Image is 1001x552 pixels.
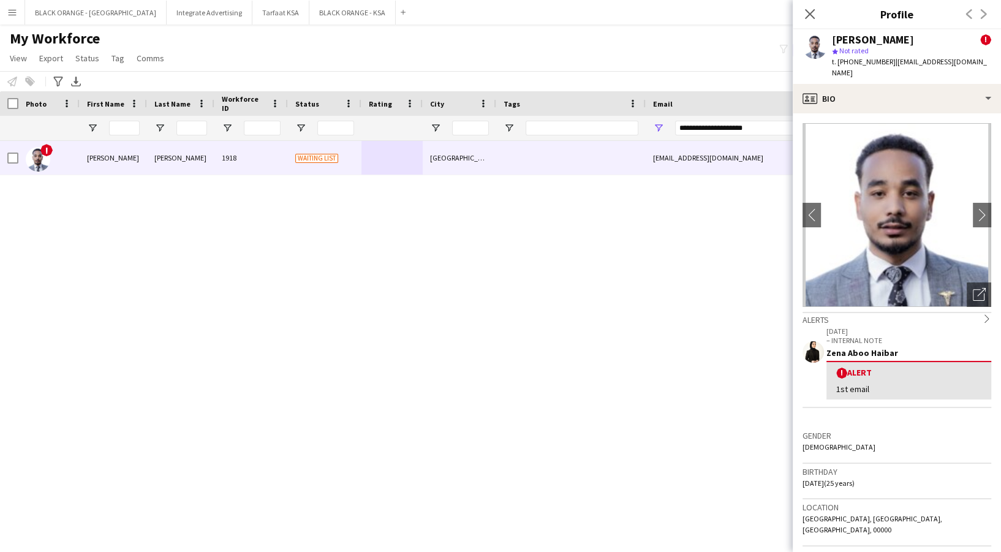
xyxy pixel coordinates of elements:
[836,367,981,379] div: Alert
[10,29,100,48] span: My Workforce
[75,53,99,64] span: Status
[295,154,338,163] span: Waiting list
[317,121,354,135] input: Status Filter Input
[675,121,883,135] input: Email Filter Input
[147,141,214,175] div: [PERSON_NAME]
[793,84,1001,113] div: Bio
[111,53,124,64] span: Tag
[167,1,252,25] button: Integrate Advertising
[309,1,396,25] button: BLACK ORANGE - KSA
[87,99,124,108] span: First Name
[222,123,233,134] button: Open Filter Menu
[154,123,165,134] button: Open Filter Menu
[803,430,991,441] h3: Gender
[80,141,147,175] div: [PERSON_NAME]
[252,1,309,25] button: Tarfaat KSA
[26,99,47,108] span: Photo
[832,34,914,45] div: [PERSON_NAME]
[70,50,104,66] a: Status
[836,384,981,395] div: 1st email
[34,50,68,66] a: Export
[826,347,991,358] div: Zena Aboo Haibar
[430,99,444,108] span: City
[803,502,991,513] h3: Location
[839,46,869,55] span: Not rated
[836,368,847,379] span: !
[980,34,991,45] span: !
[832,57,896,66] span: t. [PHONE_NUMBER]
[826,327,991,336] p: [DATE]
[244,121,281,135] input: Workforce ID Filter Input
[25,1,167,25] button: BLACK ORANGE - [GEOGRAPHIC_DATA]
[154,99,191,108] span: Last Name
[504,99,520,108] span: Tags
[526,121,638,135] input: Tags Filter Input
[137,53,164,64] span: Comms
[803,478,855,488] span: [DATE] (25 years)
[40,144,53,156] span: !
[967,282,991,307] div: Open photos pop-in
[430,123,441,134] button: Open Filter Menu
[87,123,98,134] button: Open Filter Menu
[5,50,32,66] a: View
[803,514,942,534] span: [GEOGRAPHIC_DATA], [GEOGRAPHIC_DATA], [GEOGRAPHIC_DATA], 00000
[369,99,392,108] span: Rating
[51,74,66,89] app-action-btn: Advanced filters
[793,6,1001,22] h3: Profile
[653,99,673,108] span: Email
[423,141,496,175] div: [GEOGRAPHIC_DATA]
[653,123,664,134] button: Open Filter Menu
[452,121,489,135] input: City Filter Input
[39,53,63,64] span: Export
[803,312,991,325] div: Alerts
[803,123,991,307] img: Crew avatar or photo
[832,57,987,77] span: | [EMAIL_ADDRESS][DOMAIN_NAME]
[132,50,169,66] a: Comms
[295,99,319,108] span: Status
[107,50,129,66] a: Tag
[826,336,991,345] p: – INTERNAL NOTE
[176,121,207,135] input: Last Name Filter Input
[295,123,306,134] button: Open Filter Menu
[109,121,140,135] input: First Name Filter Input
[214,141,288,175] div: 1918
[26,147,50,172] img: Nader Ahmed
[10,53,27,64] span: View
[803,442,875,452] span: [DEMOGRAPHIC_DATA]
[646,141,891,175] div: [EMAIL_ADDRESS][DOMAIN_NAME]
[504,123,515,134] button: Open Filter Menu
[69,74,83,89] app-action-btn: Export XLSX
[803,466,991,477] h3: Birthday
[222,94,266,113] span: Workforce ID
